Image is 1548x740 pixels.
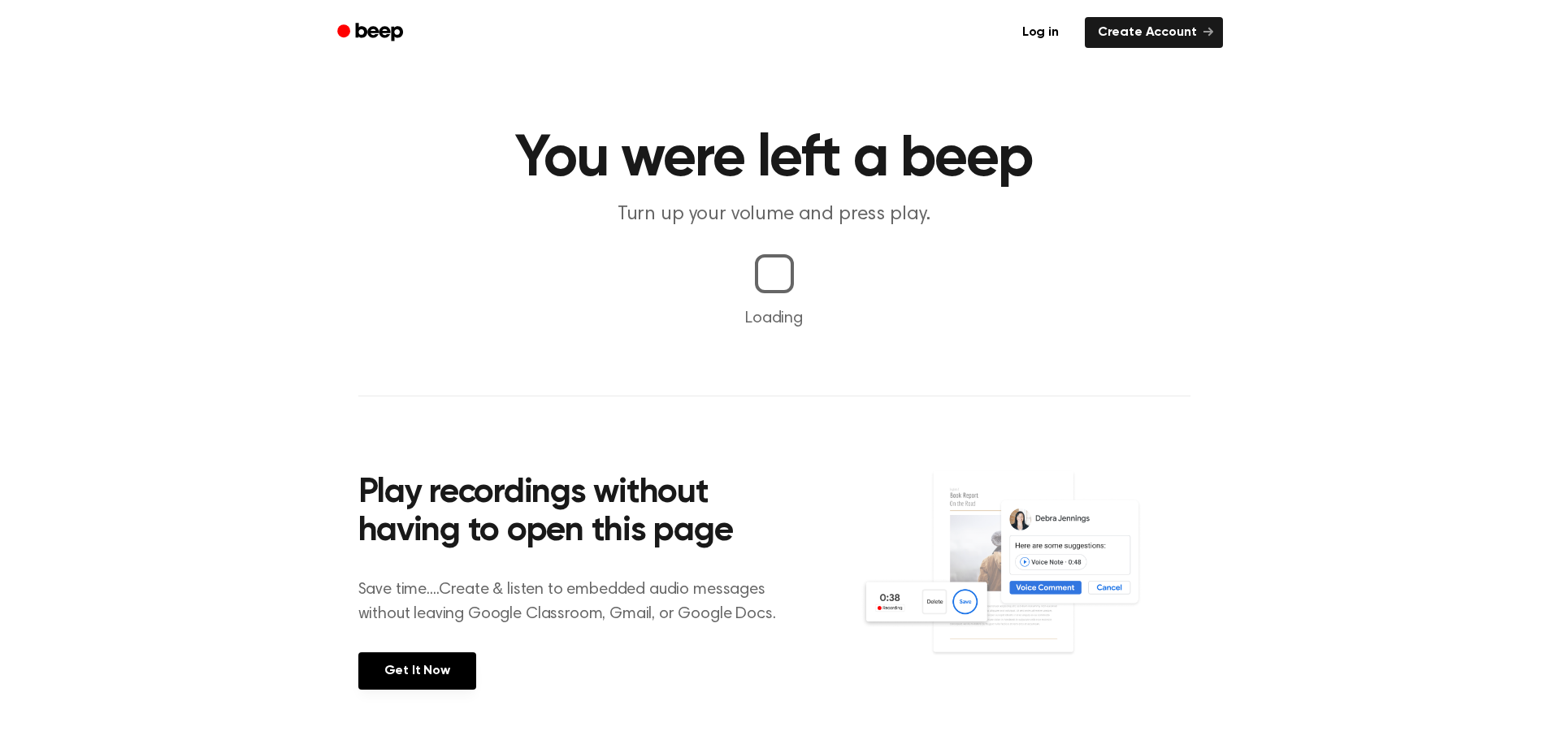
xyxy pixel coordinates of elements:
h2: Play recordings without having to open this page [358,474,796,552]
a: Beep [326,17,418,49]
a: Log in [1006,14,1075,51]
a: Create Account [1085,17,1223,48]
p: Save time....Create & listen to embedded audio messages without leaving Google Classroom, Gmail, ... [358,578,796,626]
p: Turn up your volume and press play. [462,201,1086,228]
a: Get It Now [358,652,476,690]
p: Loading [20,306,1528,331]
img: Voice Comments on Docs and Recording Widget [861,470,1190,688]
h1: You were left a beep [358,130,1190,188]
